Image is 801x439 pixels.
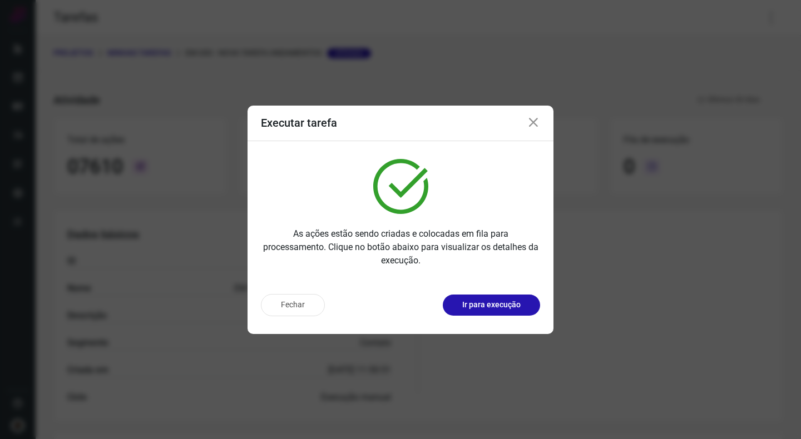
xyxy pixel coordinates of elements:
[443,295,540,316] button: Ir para execução
[261,294,325,316] button: Fechar
[373,159,428,214] img: verified.svg
[261,116,337,129] h3: Executar tarefa
[462,299,521,311] p: Ir para execução
[261,227,540,267] p: As ações estão sendo criadas e colocadas em fila para processamento. Clique no botão abaixo para ...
